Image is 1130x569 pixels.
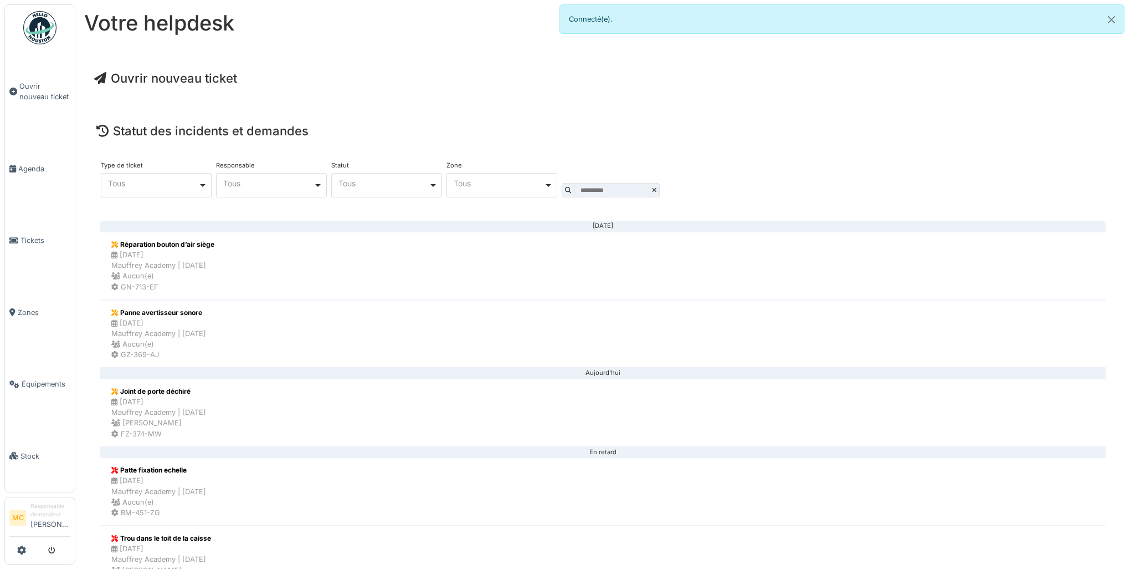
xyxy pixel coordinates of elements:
[111,465,206,475] div: Patte fixation echelle
[109,373,1097,374] div: Aujourd'hui
[5,205,75,276] a: Tickets
[30,502,70,519] div: Responsable demandeur
[9,502,70,537] a: MC Responsable demandeur[PERSON_NAME]
[216,162,255,169] label: Responsable
[109,226,1097,227] div: [DATE]
[18,164,70,174] span: Agenda
[111,308,206,318] div: Panne avertisseur sonore
[111,282,214,292] div: GN-713-EF
[111,507,206,518] div: BM-451-ZG
[109,452,1097,453] div: En retard
[111,387,206,397] div: Joint de porte déchiré
[23,11,56,44] img: Badge_color-CXgf-gQk.svg
[96,124,1109,138] h4: Statut des incidents et demandes
[446,162,462,169] label: Zone
[111,240,214,250] div: Réparation bouton d’air siège
[22,379,70,389] span: Équipements
[111,318,206,350] div: [DATE] Mauffrey Academy | [DATE] Aucun(e)
[111,349,206,360] div: GZ-369-AJ
[94,71,237,85] a: Ouvrir nouveau ticket
[5,277,75,348] a: Zones
[30,502,70,534] li: [PERSON_NAME]
[111,475,206,507] div: [DATE] Mauffrey Academy | [DATE] Aucun(e)
[331,162,349,169] label: Statut
[19,81,70,102] span: Ouvrir nouveau ticket
[111,397,206,429] div: [DATE] Mauffrey Academy | [DATE] [PERSON_NAME]
[338,180,429,186] div: Tous
[108,180,198,186] div: Tous
[101,162,143,169] label: Type de ticket
[5,348,75,420] a: Équipements
[111,534,211,543] div: Trou dans le toit de la caisse
[454,180,544,186] div: Tous
[9,510,26,526] li: MC
[100,458,1106,526] a: Patte fixation echelle [DATE]Mauffrey Academy | [DATE] Aucun(e) BM-451-ZG
[5,420,75,491] a: Stock
[20,235,70,246] span: Tickets
[5,50,75,133] a: Ouvrir nouveau ticket
[5,133,75,205] a: Agenda
[100,379,1106,447] a: Joint de porte déchiré [DATE]Mauffrey Academy | [DATE] [PERSON_NAME] FZ-374-MW
[1099,5,1124,34] button: Close
[18,307,70,318] span: Zones
[111,429,206,439] div: FZ-374-MW
[100,232,1106,300] a: Réparation bouton d’air siège [DATE]Mauffrey Academy | [DATE] Aucun(e) GN-713-EF
[559,4,1124,34] div: Connecté(e).
[111,250,214,282] div: [DATE] Mauffrey Academy | [DATE] Aucun(e)
[223,180,314,186] div: Tous
[20,451,70,461] span: Stock
[100,300,1106,368] a: Panne avertisseur sonore [DATE]Mauffrey Academy | [DATE] Aucun(e) GZ-369-AJ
